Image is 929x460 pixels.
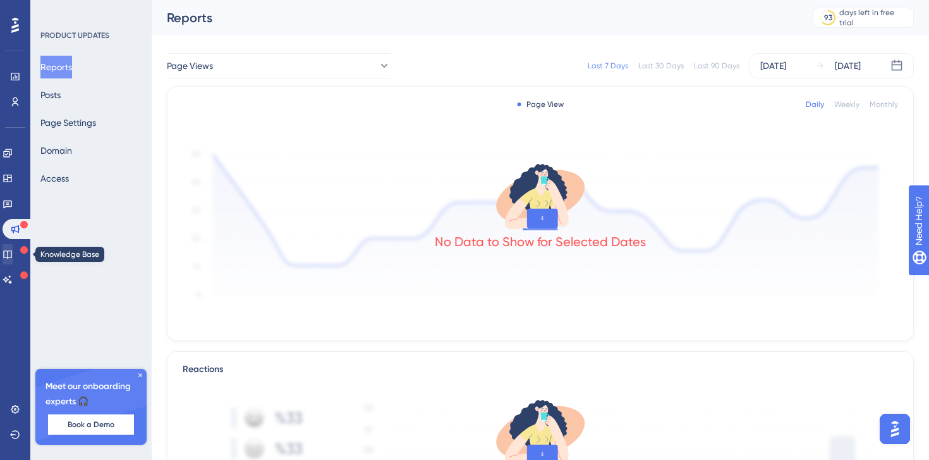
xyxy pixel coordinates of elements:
[167,9,781,27] div: Reports
[824,13,832,23] div: 93
[839,8,909,28] div: days left in free trial
[68,420,114,430] span: Book a Demo
[30,3,79,18] span: Need Help?
[40,84,61,106] button: Posts
[48,414,134,435] button: Book a Demo
[183,362,898,377] div: Reactions
[588,61,628,71] div: Last 7 Days
[40,30,109,40] div: PRODUCT UPDATES
[835,58,861,73] div: [DATE]
[40,56,72,78] button: Reports
[435,233,646,251] div: No Data to Show for Selected Dates
[638,61,684,71] div: Last 30 Days
[834,99,859,109] div: Weekly
[876,410,914,448] iframe: UserGuiding AI Assistant Launcher
[806,99,824,109] div: Daily
[40,111,96,134] button: Page Settings
[46,379,137,409] span: Meet our onboarding experts 🎧
[40,139,72,162] button: Domain
[870,99,898,109] div: Monthly
[167,58,213,73] span: Page Views
[167,53,391,78] button: Page Views
[760,58,786,73] div: [DATE]
[694,61,739,71] div: Last 90 Days
[518,99,564,109] div: Page View
[40,167,69,190] button: Access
